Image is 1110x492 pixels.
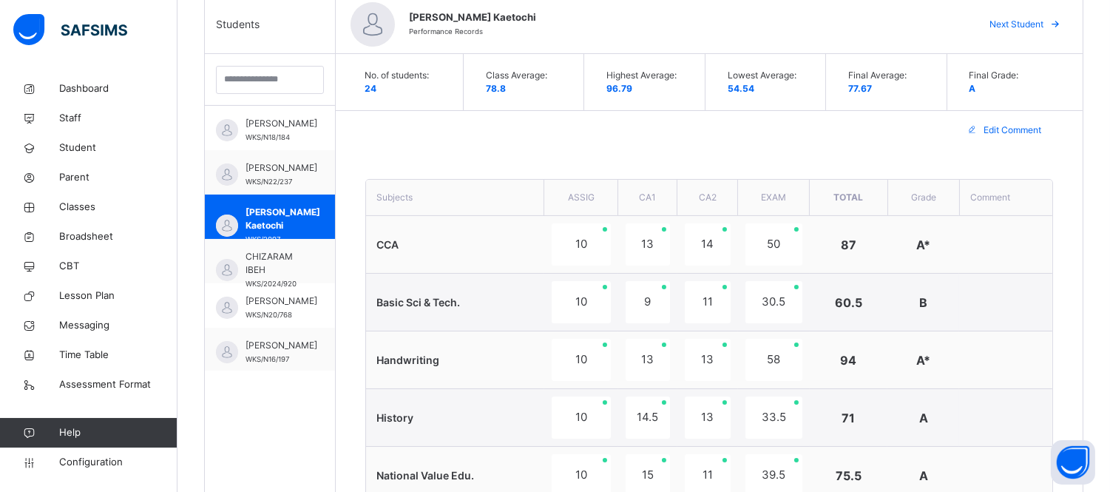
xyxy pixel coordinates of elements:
span: 60.5 [835,295,862,310]
span: WKS/2097 [246,235,280,243]
span: Lesson Plan [59,289,177,303]
span: Final Grade: [969,69,1053,82]
img: default.svg [216,259,238,281]
th: CA1 [618,180,677,216]
div: 14 [685,223,731,266]
div: 10 [552,397,611,439]
span: CHIZARAM IBEH [246,250,302,277]
div: 10 [552,339,611,381]
span: Basic Sci & Tech. [377,296,461,309]
div: 58 [745,339,802,381]
span: CBT [59,259,177,274]
span: Broadsheet [59,229,177,244]
span: Performance Records [410,27,484,36]
span: 87 [841,237,856,252]
div: 10 [552,281,611,323]
span: Total [833,192,863,203]
th: ASSIG [544,180,618,216]
th: CA2 [677,180,738,216]
span: Classes [59,200,177,215]
span: Time Table [59,348,177,363]
span: 75.5 [836,468,862,483]
span: Class Average: [486,69,569,82]
span: [PERSON_NAME] [246,339,317,352]
span: Help [59,425,177,440]
img: default.svg [216,341,238,363]
button: Open asap [1051,440,1095,485]
span: No. of students: [365,69,448,82]
div: 50 [745,223,802,266]
div: 13 [626,339,670,381]
img: default.svg [216,215,238,237]
span: Highest Average: [606,69,689,82]
th: Subjects [366,180,544,216]
span: History [377,411,414,424]
span: Lowest Average: [728,69,810,82]
div: 33.5 [745,397,802,439]
img: default.svg [216,164,238,186]
span: A [969,83,976,94]
span: [PERSON_NAME] [246,294,317,308]
span: 24 [365,83,377,94]
span: WKS/N16/197 [246,355,289,363]
th: EXAM [738,180,810,216]
span: Next Student [989,18,1043,31]
span: 71 [842,411,855,425]
span: Staff [59,111,177,126]
span: Configuration [59,455,177,470]
div: 30.5 [745,281,802,323]
span: 78.8 [486,83,506,94]
span: 96.79 [606,83,632,94]
span: 54.54 [728,83,754,94]
div: 14.5 [626,397,670,439]
span: WKS/N20/768 [246,311,292,319]
th: Comment [959,180,1052,216]
span: Student [59,141,177,155]
span: WKS/N22/237 [246,178,292,186]
span: Dashboard [59,81,177,96]
span: Final Average: [848,69,931,82]
div: 13 [685,339,731,381]
span: [PERSON_NAME] Kaetochi [246,206,320,232]
span: WKS/2024/920 [246,280,297,288]
span: 94 [840,353,856,368]
th: Grade [887,180,959,216]
img: default.svg [351,2,395,47]
span: A [919,411,928,425]
span: [PERSON_NAME] Kaetochi [410,10,964,25]
span: [PERSON_NAME] [246,161,317,175]
div: 10 [552,223,611,266]
div: 13 [626,223,670,266]
span: Parent [59,170,177,185]
span: Handwriting [377,354,440,366]
span: B [919,295,927,310]
div: 11 [685,281,731,323]
span: National Value Edu. [377,469,475,482]
span: Edit Comment [984,124,1041,137]
span: A [919,468,928,483]
div: 13 [685,397,731,439]
span: CCA [377,238,399,251]
img: safsims [13,14,127,45]
img: default.svg [216,297,238,319]
span: WKS/N18/184 [246,133,290,141]
span: [PERSON_NAME] [246,117,317,130]
span: Messaging [59,318,177,333]
div: 9 [626,281,670,323]
span: Students [216,16,260,32]
span: 77.67 [848,83,872,94]
span: Assessment Format [59,377,177,392]
img: default.svg [216,119,238,141]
